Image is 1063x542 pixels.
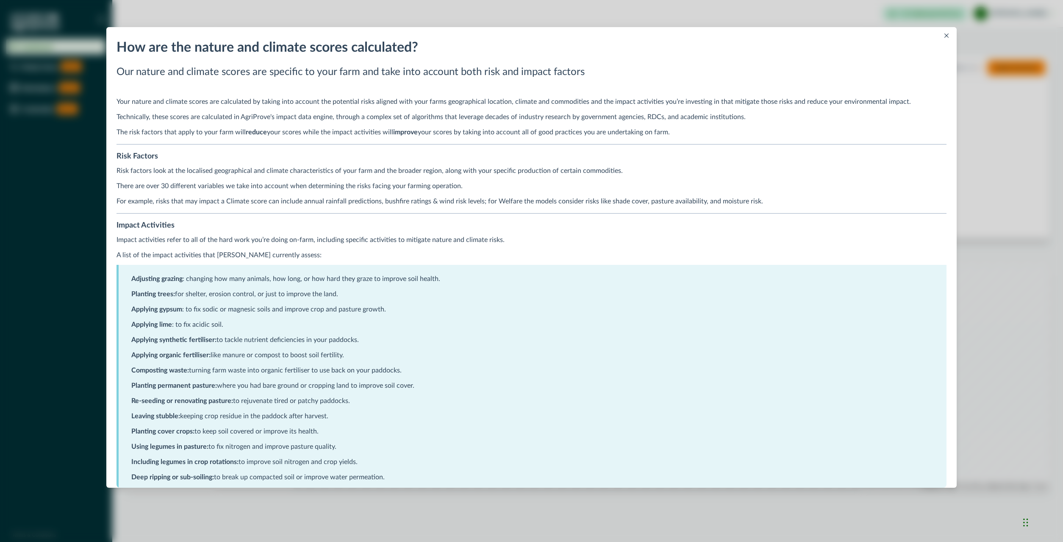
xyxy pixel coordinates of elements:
[246,129,267,136] strong: reduce
[131,382,217,389] strong: Planting permanent pasture:
[117,153,158,160] strong: Risk Factors
[131,380,934,391] p: where you had bare ground or cropping land to improve soil cover.
[131,367,189,374] strong: Composting waste:
[131,289,934,300] p: for shelter, erosion control, or just to improve the land.
[131,456,934,467] p: to improve soil nitrogen and crop yields.
[1021,501,1063,542] iframe: Chat Widget
[131,306,182,313] strong: Applying gypsum
[131,275,183,282] strong: Adjusting grazing
[131,352,211,359] strong: Applying organic fertiliser:
[117,181,946,192] p: There are over 30 different variables we take into account when determining the risks facing your...
[941,31,952,41] button: Close
[117,96,946,107] p: Your nature and climate scores are calculated by taking into account the potential risks aligned ...
[131,304,934,315] p: : to fix sodic or magnesic soils and improve crop and pasture growth.
[131,334,934,345] p: to tackle nutrient deficiencies in your paddocks.
[131,413,180,420] strong: Leaving stubble:
[131,426,934,437] p: to keep soil covered or improve its health.
[117,234,946,245] p: Impact activities refer to all of the hard work you’re doing on-farm, including specific activiti...
[117,220,946,231] h4: Impact Activities
[131,443,208,450] strong: Using legumes in pasture:
[131,474,214,481] strong: Deep ripping or sub-soiling:
[131,411,934,422] p: keeping crop residue in the paddock after harvest.
[117,165,946,176] p: Risk factors look at the localised geographical and climate characteristics of your farm and the ...
[117,65,946,79] h2: Our nature and climate scores are specific to your farm and take into account both risk and impac...
[131,428,194,435] strong: Planting cover crops:
[131,321,172,328] strong: Applying lime
[131,441,934,452] p: to fix nitrogen and improve pasture quality.
[393,129,418,136] strong: improve
[131,487,934,498] p: : letting stock feed on crop leftovers after harvest.
[131,365,934,376] p: turning farm waste into organic fertiliser to use back on your paddocks.
[131,291,175,297] strong: Planting trees:
[131,350,934,361] p: like manure or compost to boost soil fertility.
[131,336,216,343] strong: Applying synthetic fertiliser:
[131,397,233,404] strong: Re-seeding or renovating pasture:
[131,319,934,330] p: : to fix acidic soil.
[117,41,418,54] span: How are the nature and climate scores calculated?
[117,111,946,122] p: Technically, these scores are calculated in AgriProve's impact data engine, through a complex set...
[131,472,934,483] p: to break up compacted soil or improve water permeation.
[1023,510,1028,535] div: Drag
[131,273,934,284] p: : changing how many animals, how long, or how hard they graze to improve soil health.
[131,459,239,465] strong: Including legumes in crop rotations:
[131,395,934,406] p: to rejuvenate tired or patchy paddocks.
[117,196,946,207] p: For example, risks that may impact a Climate score can include annual rainfall predictions, bushf...
[117,250,946,261] p: A list of the impact activities that [PERSON_NAME] currently assess:
[117,127,946,138] p: The risk factors that apply to your farm will your scores while the impact activities will your s...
